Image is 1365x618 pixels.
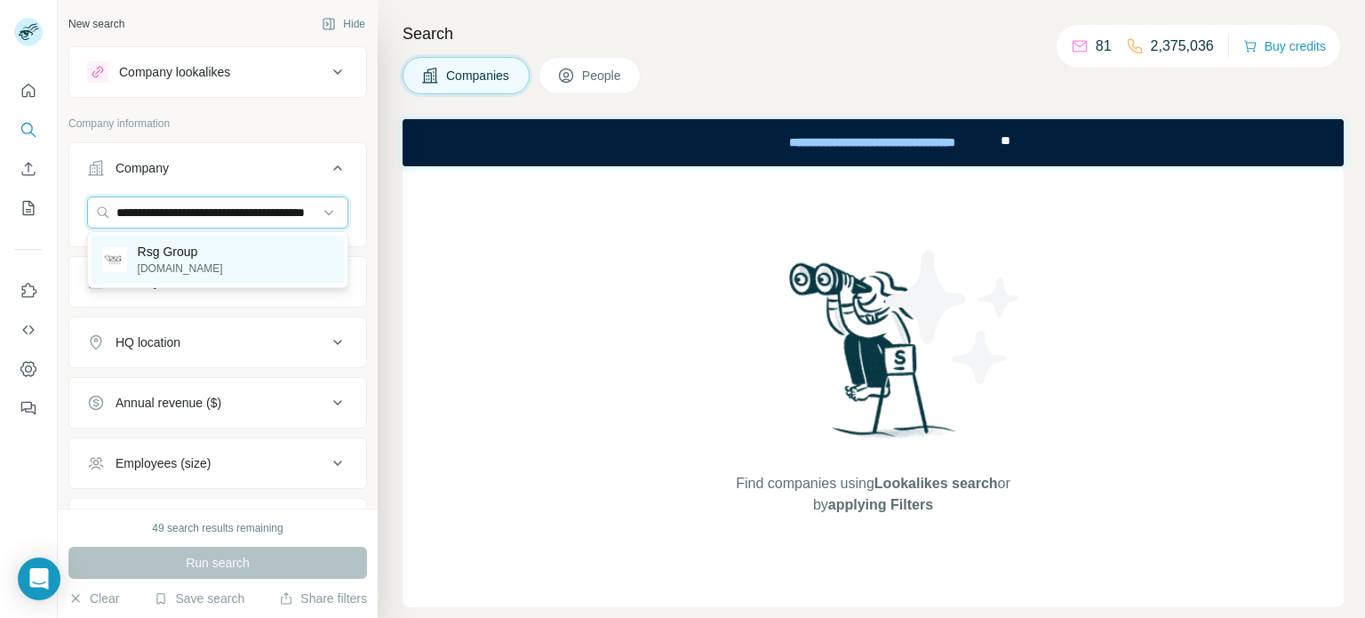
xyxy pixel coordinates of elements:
div: Company [116,159,169,177]
div: Employees (size) [116,454,211,472]
p: 2,375,036 [1151,36,1214,57]
span: People [582,67,623,84]
p: [DOMAIN_NAME] [138,261,223,277]
button: Annual revenue ($) [69,381,366,424]
button: My lists [14,192,43,224]
button: Save search [154,590,244,607]
h4: Search [403,21,1344,46]
div: Annual revenue ($) [116,394,221,412]
button: Industry [69,261,366,303]
button: Share filters [279,590,367,607]
div: Company lookalikes [119,63,230,81]
span: Find companies using or by [730,473,1015,516]
p: Rsg Group [138,243,223,261]
p: 81 [1096,36,1112,57]
button: Search [14,114,43,146]
div: Open Intercom Messenger [18,558,60,600]
button: Feedback [14,392,43,424]
span: applying Filters [828,497,933,512]
p: Company information [68,116,367,132]
div: 49 search results remaining [152,520,283,536]
button: Hide [309,11,378,37]
button: Company lookalikes [69,51,366,93]
iframe: Banner [403,119,1344,166]
button: Use Surfe on LinkedIn [14,275,43,307]
div: New search [68,16,124,32]
button: Buy credits [1243,34,1326,59]
button: HQ location [69,321,366,364]
span: Lookalikes search [874,476,998,491]
button: Employees (size) [69,442,366,485]
img: Surfe Illustration - Stars [874,237,1034,397]
button: Enrich CSV [14,153,43,185]
button: Quick start [14,75,43,107]
button: Company [69,147,366,197]
button: Clear [68,590,119,607]
button: Technologies [69,502,366,545]
span: Companies [446,67,511,84]
button: Use Surfe API [14,314,43,346]
img: Rsg Group [102,247,127,272]
button: Dashboard [14,353,43,385]
img: Surfe Illustration - Woman searching with binoculars [781,258,966,456]
div: HQ location [116,333,180,351]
